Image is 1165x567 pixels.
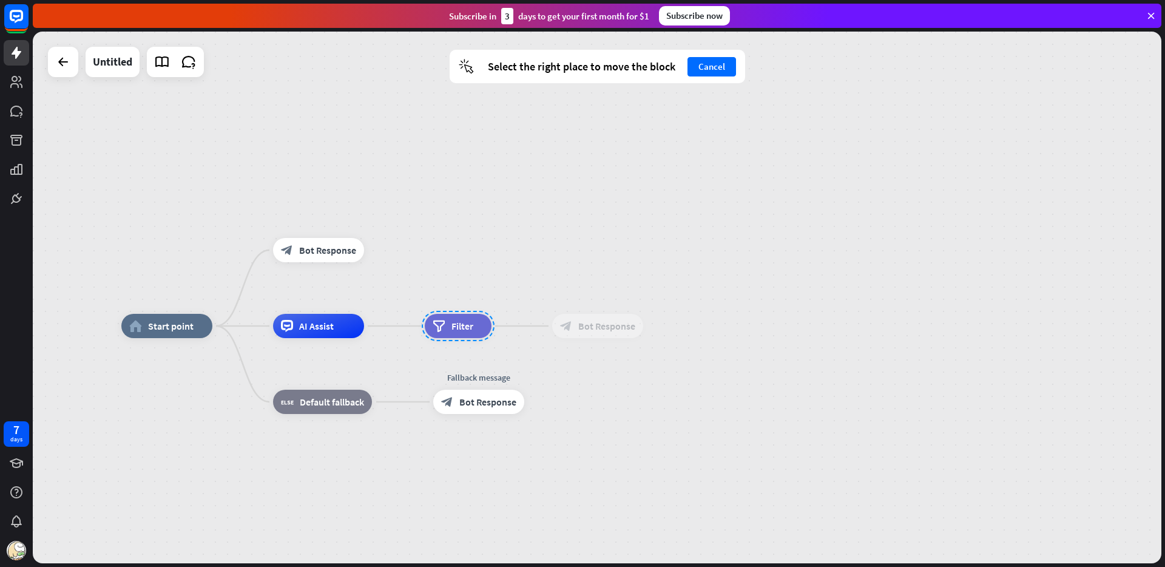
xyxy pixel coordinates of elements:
[441,396,453,408] i: block_bot_response
[281,396,294,408] i: block_fallback
[299,320,334,332] span: AI Assist
[93,47,132,77] div: Untitled
[449,8,649,24] div: Subscribe in days to get your first month for $1
[281,244,293,256] i: block_bot_response
[13,424,19,435] div: 7
[300,396,364,408] span: Default fallback
[659,6,730,25] div: Subscribe now
[424,372,533,384] div: Fallback message
[459,396,516,408] span: Bot Response
[578,320,635,332] span: Bot Response
[148,320,194,332] span: Start point
[459,59,474,74] i: cursor
[501,8,513,24] div: 3
[687,57,736,76] button: Cancel
[488,59,675,73] div: Select the right place to move the block
[10,5,46,41] button: Open LiveChat chat widget
[129,320,142,332] i: home_2
[299,244,356,256] span: Bot Response
[10,435,22,444] div: days
[560,320,572,332] i: block_bot_response
[4,421,29,447] a: 7 days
